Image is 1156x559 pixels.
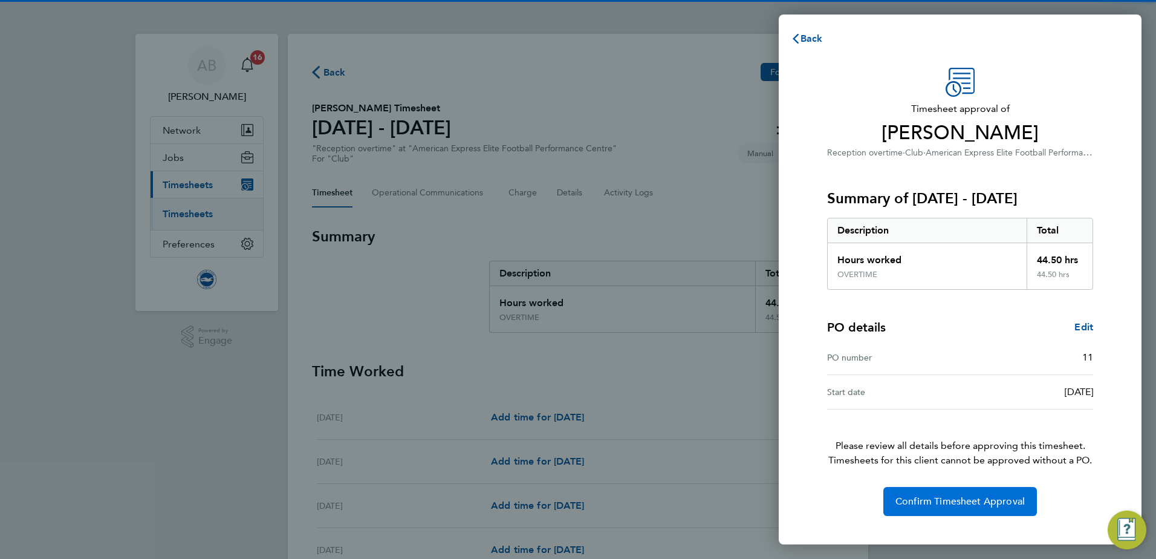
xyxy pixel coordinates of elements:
[800,33,823,44] span: Back
[827,319,886,336] h4: PO details
[828,218,1027,243] div: Description
[779,27,835,51] button: Back
[827,218,1093,290] div: Summary of 01 - 30 Sep 2025
[905,148,923,158] span: Club
[827,121,1093,145] span: [PERSON_NAME]
[827,148,903,158] span: Reception overtime
[828,243,1027,270] div: Hours worked
[1108,511,1146,549] button: Engage Resource Center
[1027,243,1093,270] div: 44.50 hrs
[1082,351,1093,363] span: 11
[926,146,1126,158] span: American Express Elite Football Performance Centre
[1074,320,1093,335] a: Edit
[813,453,1108,468] span: Timesheets for this client cannot be approved without a PO.
[923,148,926,158] span: ·
[903,148,905,158] span: ·
[837,270,877,279] div: OVERTIME
[813,410,1108,468] p: Please review all details before approving this timesheet.
[1027,218,1093,243] div: Total
[960,385,1093,399] div: [DATE]
[883,487,1037,516] button: Confirm Timesheet Approval
[827,350,960,365] div: PO number
[827,189,1093,208] h3: Summary of [DATE] - [DATE]
[1074,321,1093,333] span: Edit
[827,102,1093,116] span: Timesheet approval of
[1027,270,1093,289] div: 44.50 hrs
[827,385,960,399] div: Start date
[895,495,1025,508] span: Confirm Timesheet Approval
